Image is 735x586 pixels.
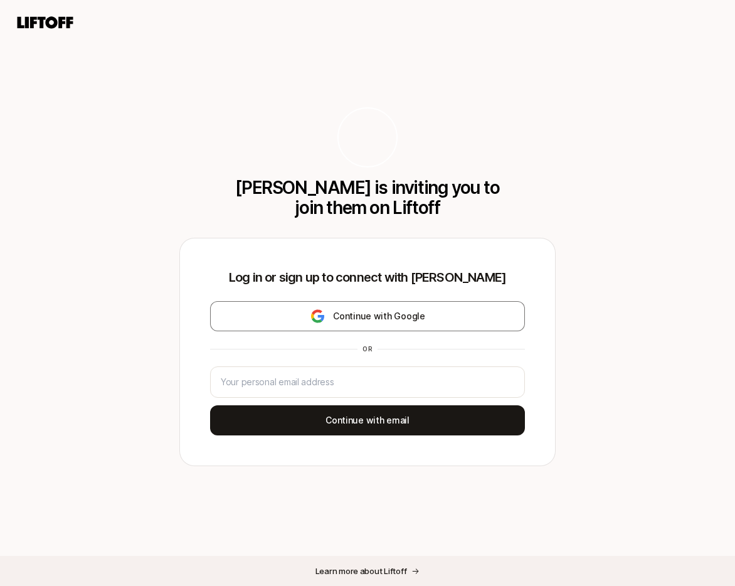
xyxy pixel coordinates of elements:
button: Learn more about Liftoff [305,560,430,582]
input: Your personal email address [221,375,514,390]
p: Log in or sign up to connect with [PERSON_NAME] [210,269,525,286]
p: [PERSON_NAME] is inviting you to join them on Liftoff [231,178,504,218]
div: or [357,344,378,354]
button: Continue with Google [210,301,525,331]
img: google-logo [310,309,325,324]
button: Continue with email [210,405,525,435]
